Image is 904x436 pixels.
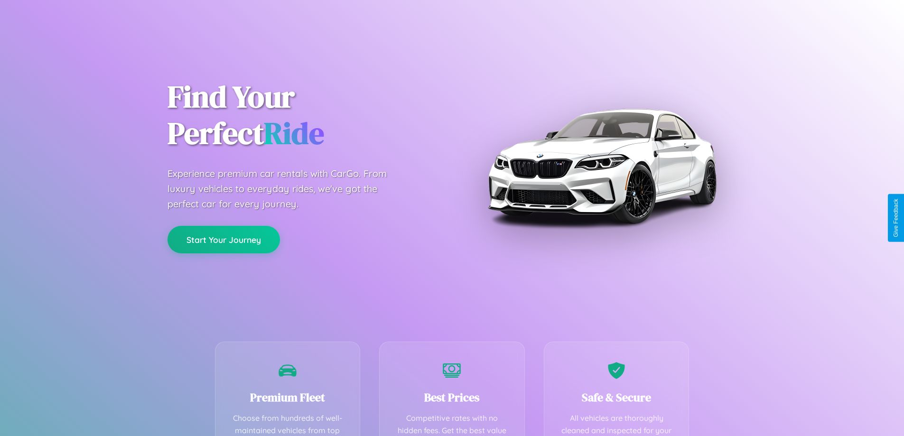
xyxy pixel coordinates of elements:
span: Ride [264,112,324,154]
h1: Find Your Perfect [168,79,438,152]
h3: Best Prices [394,390,510,405]
img: Premium BMW car rental vehicle [483,47,720,285]
button: Start Your Journey [168,226,280,253]
p: Experience premium car rentals with CarGo. From luxury vehicles to everyday rides, we've got the ... [168,166,405,212]
h3: Safe & Secure [559,390,675,405]
div: Give Feedback [893,199,899,237]
h3: Premium Fleet [230,390,346,405]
